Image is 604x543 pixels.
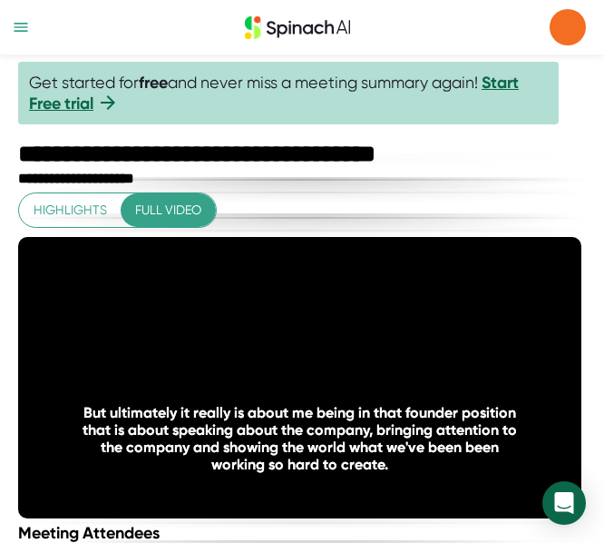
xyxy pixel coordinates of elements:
[135,199,201,222] span: Full video
[121,193,216,227] button: Full video
[29,73,519,114] a: Start Free trial
[74,404,525,473] div: But ultimately it really is about me being in that founder position that is about speaking about ...
[19,193,122,227] button: Highlights
[18,523,586,543] div: Meeting Attendees
[34,199,107,222] span: Highlights
[139,73,168,93] b: free
[542,481,586,525] div: Open Intercom Messenger
[29,73,548,114] span: Get started for and never miss a meeting summary again!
